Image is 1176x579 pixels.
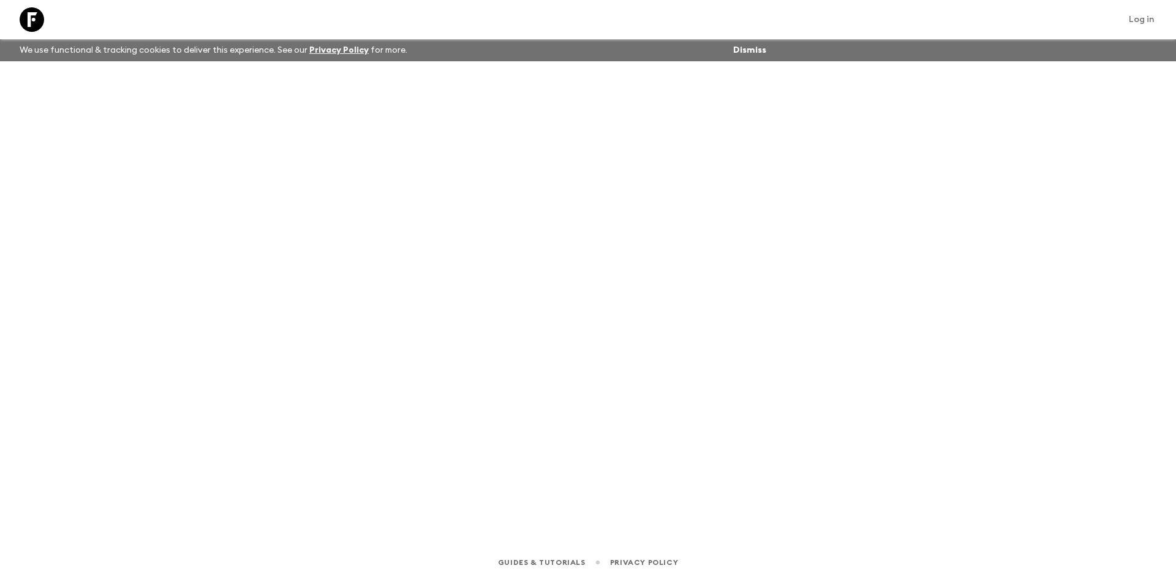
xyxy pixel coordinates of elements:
a: Privacy Policy [309,46,369,55]
a: Privacy Policy [610,556,678,569]
button: Dismiss [730,42,769,59]
a: Guides & Tutorials [498,556,586,569]
a: Log in [1122,11,1161,28]
p: We use functional & tracking cookies to deliver this experience. See our for more. [15,39,412,61]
